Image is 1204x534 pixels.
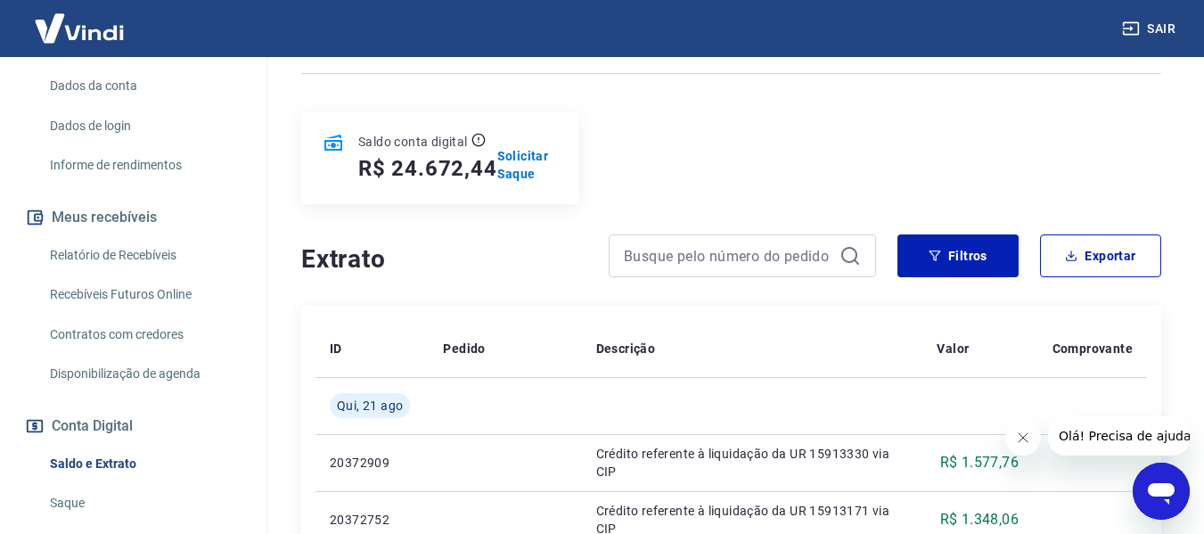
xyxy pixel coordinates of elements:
[43,68,245,104] a: Dados da conta
[940,452,1019,473] p: R$ 1.577,76
[596,340,656,357] p: Descrição
[497,147,557,183] a: Solicitar Saque
[11,12,150,27] span: Olá! Precisa de ajuda?
[937,340,969,357] p: Valor
[358,154,497,183] h5: R$ 24.672,44
[43,446,245,482] a: Saldo e Extrato
[21,198,245,237] button: Meus recebíveis
[301,242,587,277] h4: Extrato
[443,340,485,357] p: Pedido
[330,340,342,357] p: ID
[1040,234,1161,277] button: Exportar
[43,316,245,353] a: Contratos com credores
[1133,463,1190,520] iframe: Botão para abrir a janela de mensagens
[330,454,414,472] p: 20372909
[1048,416,1190,456] iframe: Mensagem da empresa
[330,511,414,529] p: 20372752
[43,147,245,184] a: Informe de rendimentos
[1052,340,1133,357] p: Comprovante
[1118,12,1183,45] button: Sair
[21,407,245,446] button: Conta Digital
[624,242,832,269] input: Busque pelo número do pedido
[43,356,245,392] a: Disponibilização de agenda
[1005,420,1041,456] iframe: Fechar mensagem
[21,1,137,55] img: Vindi
[897,234,1019,277] button: Filtros
[43,108,245,144] a: Dados de login
[596,445,909,481] p: Crédito referente à liquidação da UR 15913330 via CIP
[43,237,245,274] a: Relatório de Recebíveis
[337,397,403,415] span: Qui, 21 ago
[358,133,468,151] p: Saldo conta digital
[940,509,1019,530] p: R$ 1.348,06
[43,485,245,522] a: Saque
[43,276,245,313] a: Recebíveis Futuros Online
